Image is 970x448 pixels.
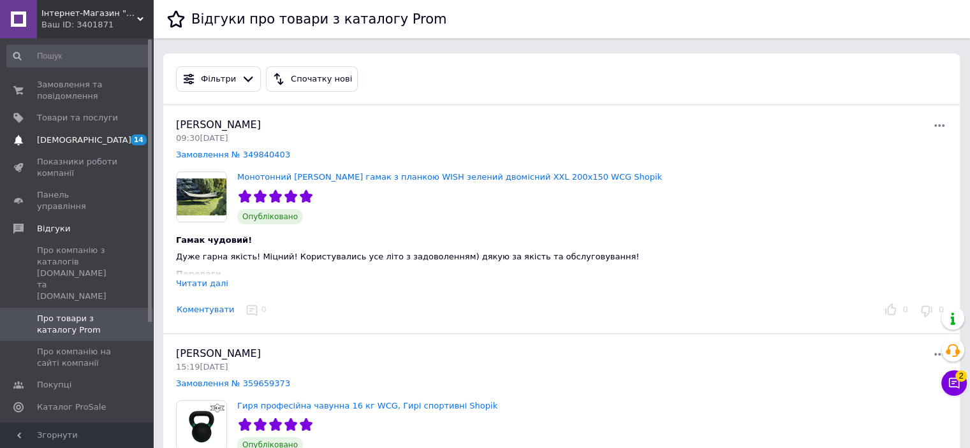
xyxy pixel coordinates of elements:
span: Гамак чудовий! [176,235,252,245]
span: Покупці [37,379,71,391]
a: Замовлення № 349840403 [176,150,290,159]
span: [PERSON_NAME] [176,119,261,131]
a: Гиря професійна чавунна 16 кг WCG, Гирі спортивні Shopik [237,401,497,410]
span: Про компанію на сайті компанії [37,346,118,369]
span: Про товари з каталогу Prom [37,313,118,336]
input: Пошук [6,45,151,68]
span: Дуже гарна якість! Міцний! Користувались усе літо з задоволенням) дякую за якість та обслуговування! [176,252,639,261]
span: Переваги [176,269,221,278]
button: Фільтри [176,66,261,92]
span: 09:30[DATE] [176,133,228,143]
span: [DEMOGRAPHIC_DATA] [37,134,131,146]
a: Замовлення № 359659373 [176,379,290,388]
span: Каталог ProSale [37,401,106,413]
span: 2 [955,370,967,382]
span: Інтернет-Магазин "Shopik" [41,8,137,19]
img: Монотонний садовий гамак з планкою WISH зелений двомісний XXL 200х150 WCG Shopik [177,172,226,222]
a: Монотонний [PERSON_NAME] гамак з планкою WISH зелений двомісний XXL 200х150 WCG Shopik [237,172,662,182]
h1: Відгуки про товари з каталогу Prom [191,11,446,27]
span: Товари та послуги [37,112,118,124]
span: Панель управління [37,189,118,212]
button: Чат з покупцем2 [941,370,967,396]
span: Відгуки [37,223,70,235]
span: 15:19[DATE] [176,362,228,372]
div: Ваш ID: 3401871 [41,19,153,31]
button: Спочатку нові [266,66,358,92]
div: Читати далі [176,278,228,288]
div: Фільтри [198,73,239,86]
span: Замовлення та повідомлення [37,79,118,102]
div: Спочатку нові [288,73,355,86]
span: Про компанію з каталогів [DOMAIN_NAME] та [DOMAIN_NAME] [37,245,118,303]
span: 14 [131,134,147,145]
span: Опубліковано [237,209,303,224]
span: Показники роботи компанії [37,156,118,179]
button: Коментувати [176,303,235,317]
span: [PERSON_NAME] [176,347,261,359]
